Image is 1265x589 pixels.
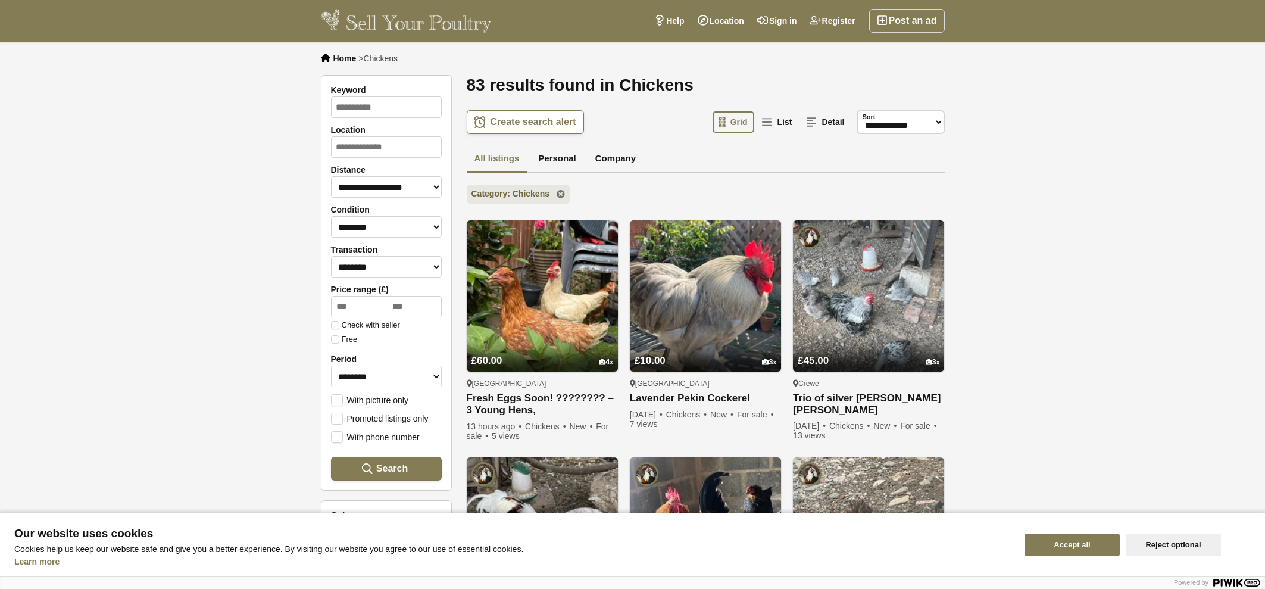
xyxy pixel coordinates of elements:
[630,220,781,372] img: Lavender Pekin Cockerel
[331,245,442,254] label: Transaction
[331,510,442,522] h3: Select category
[873,421,898,431] span: New
[569,422,594,431] span: New
[829,421,872,431] span: Chickens
[331,321,400,329] label: Check with seller
[762,358,776,367] div: 3
[793,421,827,431] span: [DATE]
[737,410,774,419] span: For sale
[363,54,398,63] span: Chickens
[713,111,755,133] a: Grid
[777,117,792,127] span: List
[630,332,781,372] a: £10.00 3
[635,355,666,366] span: £10.00
[467,422,609,441] span: For sale
[467,379,618,388] div: [GEOGRAPHIC_DATA]
[710,410,735,419] span: New
[331,205,442,214] label: Condition
[630,410,664,419] span: [DATE]
[467,220,618,372] img: Fresh Eggs Soon! ???????? – 3 Young Hens, 3 Months Old + Free Transport Cage – £60
[467,422,523,431] span: 13 hours ago
[14,528,1010,540] span: Our website uses cookies
[331,125,442,135] label: Location
[730,117,748,127] span: Grid
[331,85,442,95] label: Keyword
[793,392,944,416] a: Trio of silver [PERSON_NAME] [PERSON_NAME]
[331,165,442,174] label: Distance
[331,431,420,442] label: With phone number
[648,9,691,33] a: Help
[467,185,570,204] a: Category: Chickens
[525,422,567,431] span: Chickens
[358,54,398,63] li: >
[599,358,613,367] div: 4
[467,110,584,134] a: Create search alert
[331,394,408,405] label: With picture only
[793,379,944,388] div: Crewe
[822,117,844,127] span: Detail
[14,557,60,566] a: Learn more
[331,335,358,344] label: Free
[1025,534,1120,556] button: Accept all
[635,462,658,486] img: The Bull Pen
[467,392,618,417] a: Fresh Eggs Soon! ???????? – 3 Young Hens, [DEMOGRAPHIC_DATA] + Free Transport Cage – £60
[793,332,944,372] a: £45.00 3
[798,355,829,366] span: £45.00
[471,462,495,486] img: The Bull Pen
[530,146,583,173] a: Personal
[331,413,429,423] label: Promoted listings only
[630,419,658,429] span: 7 views
[376,463,408,474] span: Search
[793,220,944,372] img: Trio of silver partridge pekins
[900,421,938,431] span: For sale
[793,431,825,440] span: 13 views
[800,111,851,133] a: Detail
[471,355,502,366] span: £60.00
[321,9,492,33] img: Sell Your Poultry
[1174,579,1208,586] span: Powered by
[467,75,945,95] h1: 83 results found in Chickens
[14,544,1010,554] p: Cookies help us keep our website safe and give you a better experience. By visiting our website y...
[751,9,804,33] a: Sign in
[666,410,708,419] span: Chickens
[1126,534,1221,556] button: Reject optional
[492,431,520,441] span: 5 views
[467,146,527,173] a: All listings
[798,225,822,249] img: The Bull Pen
[863,112,876,122] label: Sort
[331,285,442,294] label: Price range (£)
[691,9,751,33] a: Location
[804,9,862,33] a: Register
[755,111,799,133] a: List
[798,462,822,486] img: The Bull Pen
[331,354,442,364] label: Period
[331,457,442,481] button: Search
[630,392,781,405] a: Lavender Pekin Cockerel
[630,379,781,388] div: [GEOGRAPHIC_DATA]
[467,332,618,372] a: £60.00 4
[588,146,644,173] a: Company
[333,54,357,63] a: Home
[869,9,945,33] a: Post an ad
[926,358,940,367] div: 3
[491,116,576,128] span: Create search alert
